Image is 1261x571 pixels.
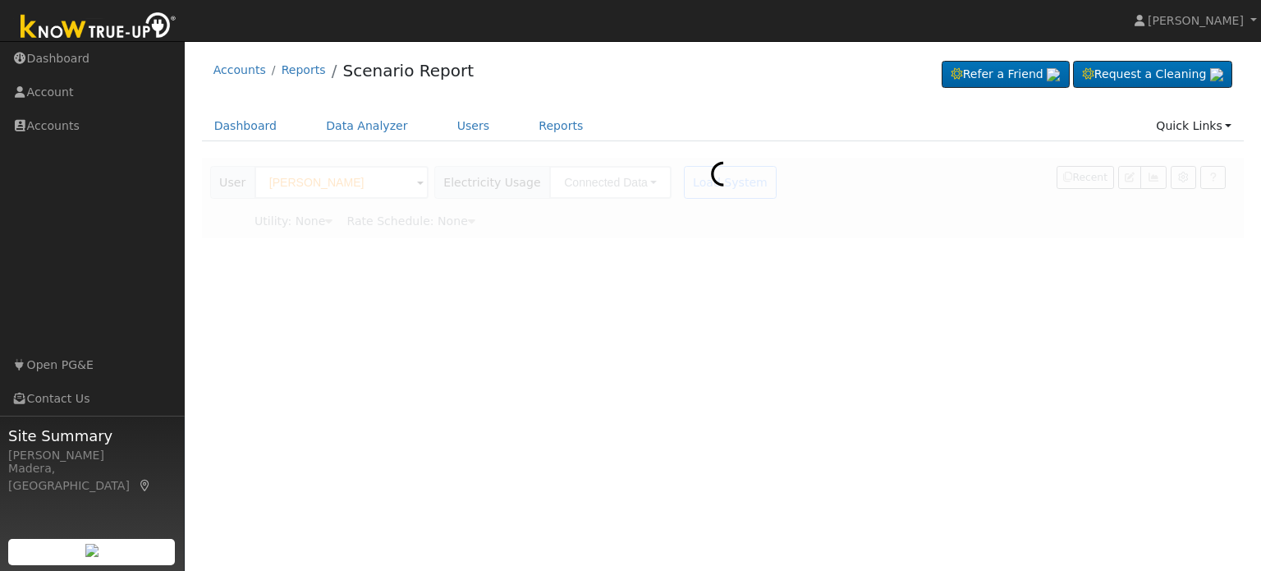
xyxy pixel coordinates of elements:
[1073,61,1232,89] a: Request a Cleaning
[1148,14,1244,27] span: [PERSON_NAME]
[1047,68,1060,81] img: retrieve
[8,460,176,495] div: Madera, [GEOGRAPHIC_DATA]
[314,111,420,141] a: Data Analyzer
[138,479,153,492] a: Map
[213,63,266,76] a: Accounts
[12,9,185,46] img: Know True-Up
[1210,68,1223,81] img: retrieve
[202,111,290,141] a: Dashboard
[445,111,502,141] a: Users
[942,61,1070,89] a: Refer a Friend
[282,63,326,76] a: Reports
[8,447,176,464] div: [PERSON_NAME]
[8,425,176,447] span: Site Summary
[342,61,474,81] a: Scenario Report
[526,111,595,141] a: Reports
[1144,111,1244,141] a: Quick Links
[85,544,99,557] img: retrieve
